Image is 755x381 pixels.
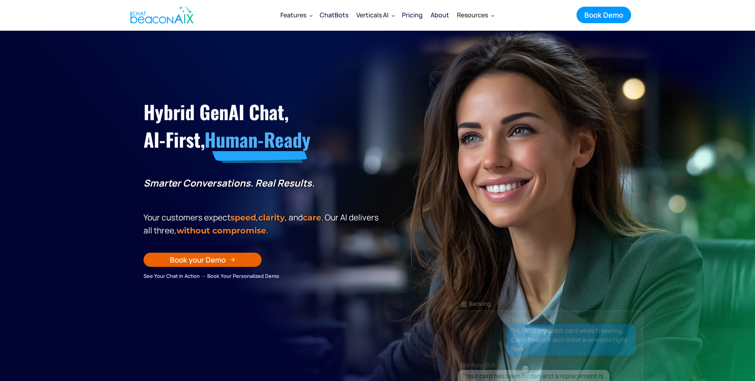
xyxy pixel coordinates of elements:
div: Verticals AI [352,6,398,24]
img: Dropdown [491,14,494,17]
span: Human-Ready [204,126,310,154]
div: Pricing [402,9,423,20]
div: Features [280,9,306,20]
span: care [303,213,321,222]
a: Book Demo [576,7,631,23]
div: Features [276,6,316,24]
div: Verticals AI [356,9,389,20]
div: Resources [453,6,497,24]
div: Resources [457,9,488,20]
a: Pricing [398,5,427,25]
div: About [431,9,449,20]
img: Dropdown [309,14,313,17]
a: home [124,1,198,29]
div: Book your Demo [170,255,226,265]
div: 🏦 Banking [453,298,643,309]
a: ChatBots [316,5,352,25]
span: without compromise [177,226,266,235]
p: Your customers expect , , and . Our Al delivers all three, . [144,211,381,237]
img: Arrow [230,257,235,262]
h1: Hybrid GenAI Chat, AI-First, [144,98,381,154]
a: About [427,5,453,25]
div: Book Demo [584,10,623,20]
div: ChatBots [320,9,348,20]
strong: speed [230,213,256,222]
strong: Smarter Conversations. Real Results. [144,176,315,189]
div: Customer [508,313,536,324]
span: clarity [258,213,285,222]
img: Dropdown [392,14,395,17]
a: Book your Demo [144,253,261,267]
div: See Your Chat in Action → Book Your Personalized Demo [144,272,381,280]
